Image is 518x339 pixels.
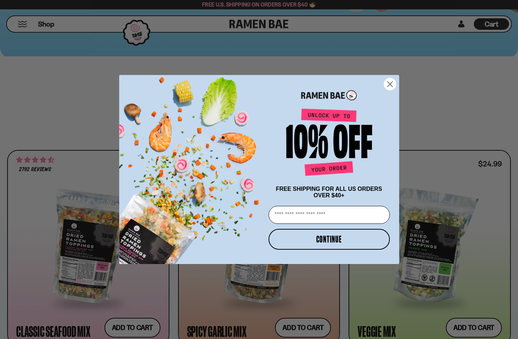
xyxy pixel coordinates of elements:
img: Unlock up to 10% off [284,108,374,179]
button: CONTINUE [269,229,390,250]
button: Close dialog [384,78,396,90]
span: FREE SHIPPING FOR ALL US ORDERS OVER $40+ [276,186,382,198]
img: ce7035ce-2e49-461c-ae4b-8ade7372f32c.png [119,69,266,264]
img: Ramen Bae Logo [301,89,357,101]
